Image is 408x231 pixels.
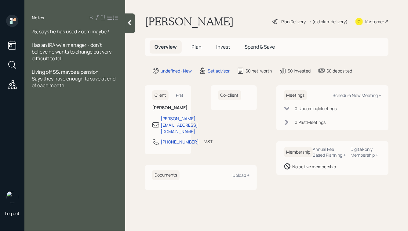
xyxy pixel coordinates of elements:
[281,18,306,25] div: Plan Delivery
[161,115,198,135] div: [PERSON_NAME][EMAIL_ADDRESS][DOMAIN_NAME]
[161,68,192,74] div: undefined · New
[176,92,184,98] div: Edit
[232,172,250,178] div: Upload +
[365,18,384,25] div: Kustomer
[288,68,311,74] div: $0 invested
[216,43,230,50] span: Invest
[333,92,381,98] div: Schedule New Meeting +
[284,90,307,100] h6: Meetings
[295,105,337,112] div: 0 Upcoming Meeting s
[32,75,116,89] span: Says they have enough to save at end of each month
[284,147,313,157] h6: Membership
[309,18,348,25] div: • (old plan-delivery)
[145,15,234,28] h1: [PERSON_NAME]
[295,119,326,125] div: 0 Past Meeting s
[152,105,184,110] h6: [PERSON_NAME]
[245,43,275,50] span: Spend & Save
[218,90,241,100] h6: Co-client
[204,138,213,145] div: MST
[152,90,169,100] h6: Client
[351,146,381,158] div: Digital-only Membership +
[32,42,112,62] span: Has an IRA w/ a manager - don't believe he wants to change but very difficult to tell
[246,68,272,74] div: $0 net-worth
[6,191,18,203] img: hunter_neumayer.jpg
[32,15,44,21] label: Notes
[208,68,230,74] div: Set advisor
[191,43,202,50] span: Plan
[5,211,20,216] div: Log out
[313,146,346,158] div: Annual Fee Based Planning +
[326,68,352,74] div: $0 deposited
[32,28,109,35] span: 75, says he has used Zoom maybe?
[155,43,177,50] span: Overview
[161,139,199,145] div: [PHONE_NUMBER]
[292,163,336,170] div: No active membership
[32,69,99,75] span: Living off SS, maybe a pension
[152,170,180,180] h6: Documents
